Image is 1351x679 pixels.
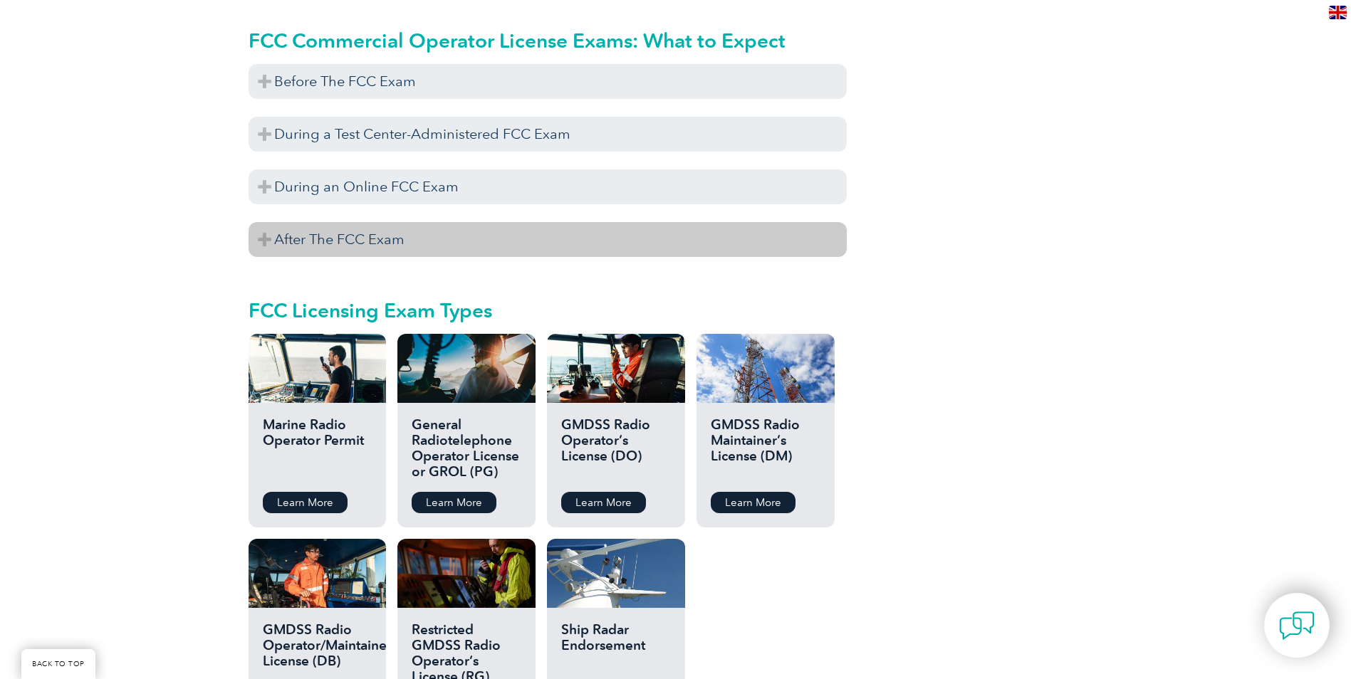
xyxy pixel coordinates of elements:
[1329,6,1347,19] img: en
[561,492,646,513] a: Learn More
[263,492,348,513] a: Learn More
[711,417,820,481] h2: GMDSS Radio Maintainer’s License (DM)
[711,492,796,513] a: Learn More
[249,222,847,257] h3: After The FCC Exam
[412,492,496,513] a: Learn More
[249,29,847,52] h2: FCC Commercial Operator License Exams: What to Expect
[412,417,521,481] h2: General Radiotelephone Operator License or GROL (PG)
[249,169,847,204] h3: During an Online FCC Exam
[249,117,847,152] h3: During a Test Center-Administered FCC Exam
[249,64,847,99] h3: Before The FCC Exam
[561,417,670,481] h2: GMDSS Radio Operator’s License (DO)
[263,417,372,481] h2: Marine Radio Operator Permit
[21,649,95,679] a: BACK TO TOP
[1279,608,1315,643] img: contact-chat.png
[249,299,847,322] h2: FCC Licensing Exam Types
